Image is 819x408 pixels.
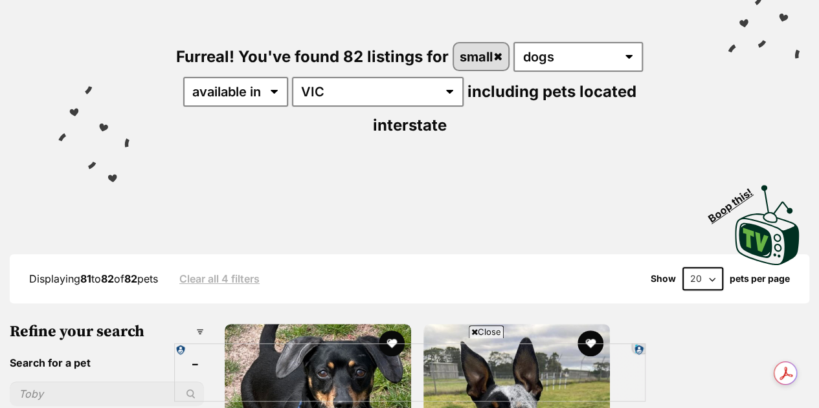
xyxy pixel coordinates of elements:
[124,272,137,285] strong: 82
[730,274,790,284] label: pets per page
[735,185,800,265] img: PetRescue TV logo
[176,47,449,66] span: Furreal! You've found 82 listings for
[373,82,636,134] span: including pets located interstate
[10,323,204,341] h3: Refine your search
[174,343,645,402] iframe: Advertisement
[469,325,504,338] span: Close
[706,178,765,224] span: Boop this!
[179,273,260,285] a: Clear all 4 filters
[80,272,91,285] strong: 81
[379,330,405,356] button: favourite
[101,272,114,285] strong: 82
[10,381,204,406] input: Toby
[651,274,676,284] span: Show
[735,173,800,268] a: Boop this!
[10,357,204,369] header: Search for a pet
[454,43,509,70] a: small
[29,272,158,285] span: Displaying to of pets
[577,330,603,356] button: favourite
